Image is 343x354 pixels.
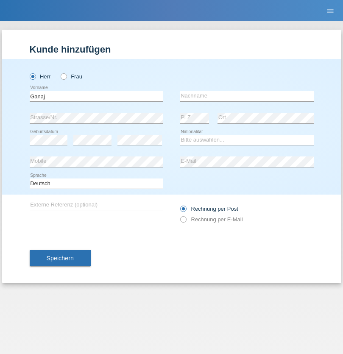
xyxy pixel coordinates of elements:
[61,73,82,80] label: Frau
[180,206,186,216] input: Rechnung per Post
[30,73,51,80] label: Herr
[322,8,339,13] a: menu
[180,206,238,212] label: Rechnung per Post
[30,44,314,55] h1: Kunde hinzufügen
[30,73,35,79] input: Herr
[180,216,243,223] label: Rechnung per E-Mail
[30,250,91,266] button: Speichern
[326,7,335,15] i: menu
[47,255,74,262] span: Speichern
[61,73,66,79] input: Frau
[180,216,186,227] input: Rechnung per E-Mail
